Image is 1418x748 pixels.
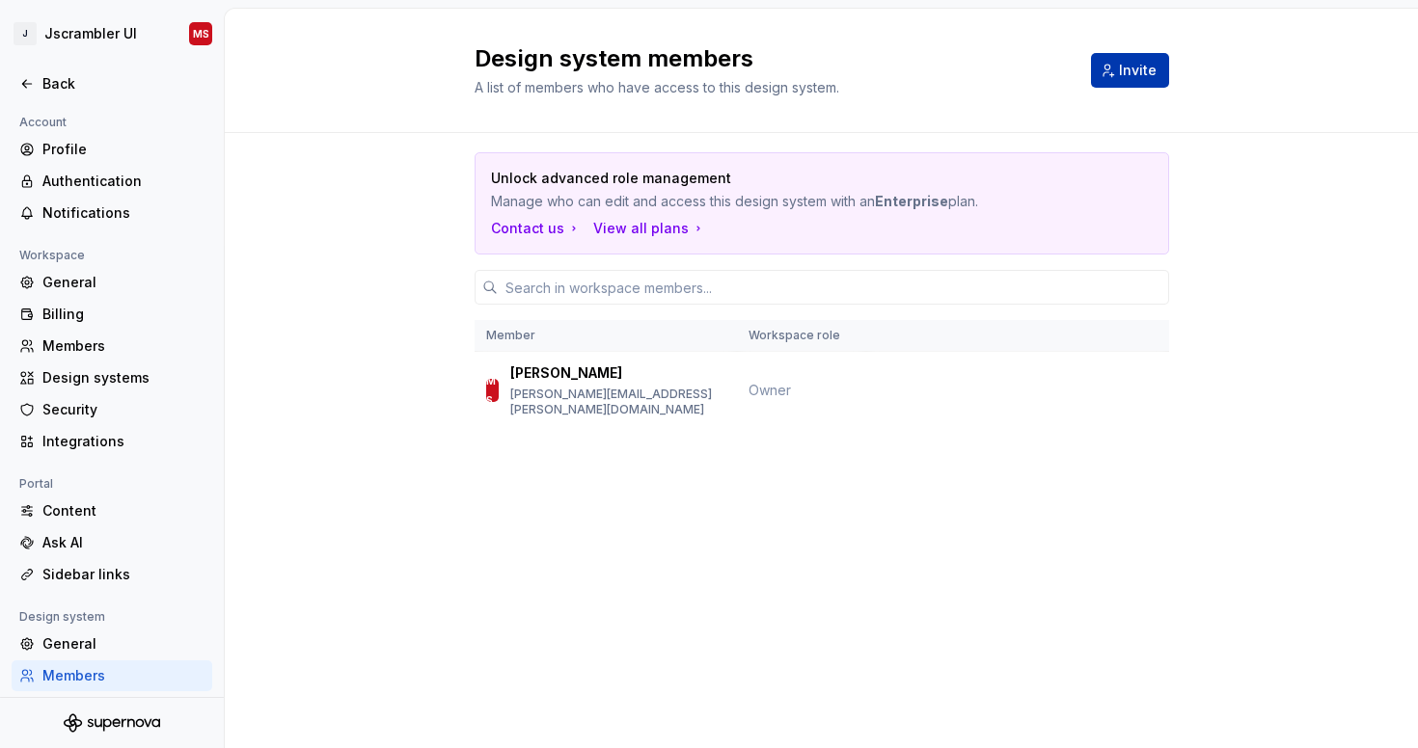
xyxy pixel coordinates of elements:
div: General [42,634,205,654]
span: A list of members who have access to this design system. [475,79,839,95]
div: Design systems [42,368,205,387]
a: Sidebar links [12,559,212,590]
div: Members [42,336,205,356]
a: Integrations [12,426,212,457]
a: Notifications [12,198,212,228]
div: Account [12,111,74,134]
div: Ask AI [42,533,205,552]
div: MS [193,26,209,41]
div: Workspace [12,244,93,267]
a: Versions [12,692,212,723]
button: JJscrambler UIMS [4,13,220,55]
div: Portal [12,472,61,495]
p: [PERSON_NAME][EMAIL_ADDRESS][PERSON_NAME][DOMAIN_NAME] [510,387,725,417]
div: Content [42,501,205,521]
a: General [12,267,212,298]
div: Jscrambler UI [44,24,137,43]
input: Search in workspace members... [498,270,1169,305]
div: Design system [12,605,113,628]
h2: Design system members [475,43,1068,74]
div: Security [42,400,205,419]
p: Manage who can edit and access this design system with an plan. [491,192,1018,211]
div: General [42,273,205,292]
div: Back [42,74,205,93]
a: Design systems [12,362,212,393]
div: Billing [42,305,205,324]
span: Invite [1119,61,1157,80]
div: Sidebar links [42,565,205,584]
a: Ask AI [12,527,212,558]
div: Authentication [42,172,205,191]
th: Member [475,320,737,352]
div: Members [42,666,205,685]
a: Billing [12,299,212,330]
a: Authentication [12,166,212,197]
a: General [12,628,212,659]
svg: Supernova Logo [64,713,160,733]
p: [PERSON_NAME] [510,363,622,383]
span: Owner [749,382,791,398]
button: Invite [1091,53,1169,88]
a: Back [12,68,212,99]
div: MS [486,371,499,410]
div: Notifications [42,203,205,223]
a: Profile [12,134,212,165]
a: Members [12,331,212,361]
button: View all plans [593,219,706,238]
div: Profile [42,140,205,159]
a: Security [12,394,212,425]
b: Enterprise [875,193,948,209]
p: Unlock advanced role management [491,169,1018,188]
div: Integrations [42,432,205,451]
a: Content [12,495,212,526]
a: Contact us [491,219,582,238]
a: Members [12,660,212,691]
th: Workspace role [737,320,866,352]
div: J [14,22,37,45]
